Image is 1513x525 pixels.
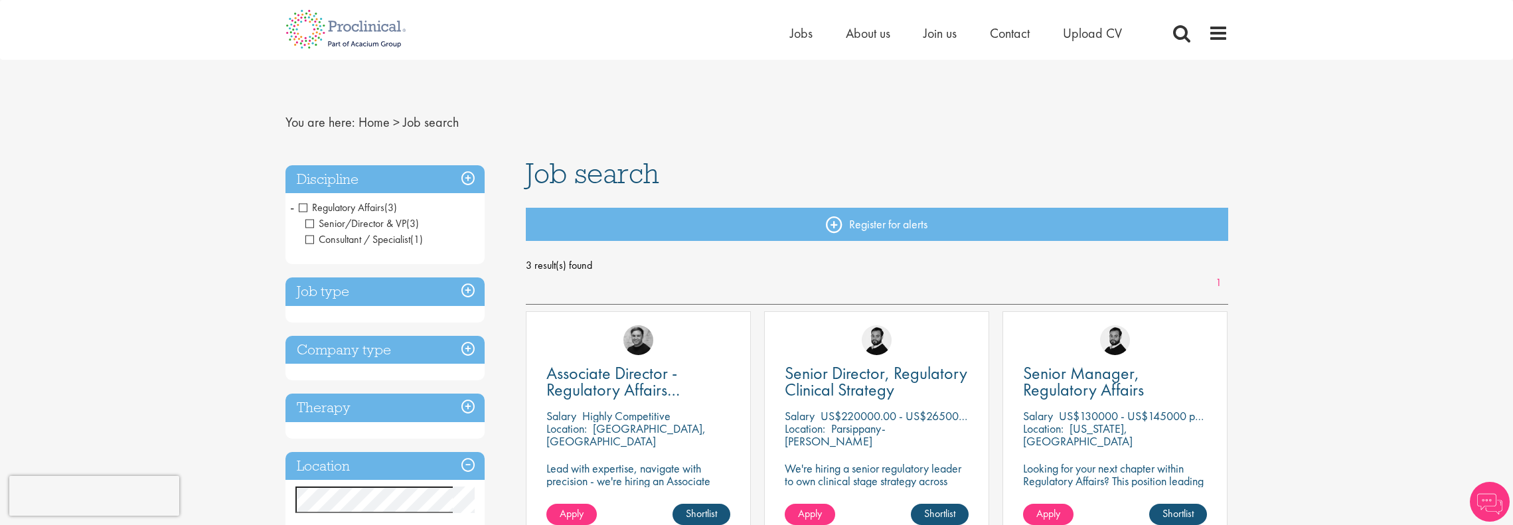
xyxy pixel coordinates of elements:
[546,362,680,417] span: Associate Director - Regulatory Affairs Consultant
[546,504,597,525] a: Apply
[285,113,355,131] span: You are here:
[305,232,410,246] span: Consultant / Specialist
[384,200,397,214] span: (3)
[1023,421,1064,436] span: Location:
[582,408,671,423] p: Highly Competitive
[1059,408,1237,423] p: US$130000 - US$145000 per annum
[821,408,1148,423] p: US$220000.00 - US$265000 per annum + Highly Competitive Salary
[1023,365,1207,398] a: Senior Manager, Regulatory Affairs
[1209,275,1228,291] a: 1
[1023,408,1053,423] span: Salary
[393,113,400,131] span: >
[290,197,294,217] span: -
[305,216,406,230] span: Senior/Director & VP
[1470,482,1510,522] img: Chatbot
[560,506,584,520] span: Apply
[785,365,969,398] a: Senior Director, Regulatory Clinical Strategy
[790,25,813,42] a: Jobs
[785,421,825,436] span: Location:
[1023,504,1074,525] a: Apply
[1023,421,1133,449] p: [US_STATE], [GEOGRAPHIC_DATA]
[9,476,179,516] iframe: reCAPTCHA
[673,504,730,525] a: Shortlist
[305,216,419,230] span: Senior/Director & VP
[911,504,969,525] a: Shortlist
[623,325,653,355] img: Peter Duvall
[923,25,957,42] a: Join us
[798,506,822,520] span: Apply
[1023,462,1207,512] p: Looking for your next chapter within Regulatory Affairs? This position leading projects and worki...
[406,216,419,230] span: (3)
[285,277,485,306] h3: Job type
[285,336,485,364] h3: Company type
[526,155,659,191] span: Job search
[546,462,730,525] p: Lead with expertise, navigate with precision - we're hiring an Associate Director to shape regula...
[785,408,815,423] span: Salary
[285,394,485,422] h3: Therapy
[299,200,397,214] span: Regulatory Affairs
[785,504,835,525] a: Apply
[358,113,390,131] a: breadcrumb link
[862,325,892,355] img: Nick Walker
[1063,25,1122,42] a: Upload CV
[1100,325,1130,355] img: Nick Walker
[1149,504,1207,525] a: Shortlist
[785,462,969,500] p: We're hiring a senior regulatory leader to own clinical stage strategy across multiple programs.
[305,232,423,246] span: Consultant / Specialist
[785,421,898,474] p: Parsippany-[PERSON_NAME][GEOGRAPHIC_DATA], [GEOGRAPHIC_DATA]
[410,232,423,246] span: (1)
[526,208,1228,241] a: Register for alerts
[785,362,967,401] span: Senior Director, Regulatory Clinical Strategy
[990,25,1030,42] a: Contact
[1036,506,1060,520] span: Apply
[285,452,485,481] h3: Location
[546,421,706,449] p: [GEOGRAPHIC_DATA], [GEOGRAPHIC_DATA]
[299,200,384,214] span: Regulatory Affairs
[546,421,587,436] span: Location:
[285,165,485,194] h3: Discipline
[1023,362,1144,401] span: Senior Manager, Regulatory Affairs
[546,408,576,423] span: Salary
[403,113,459,131] span: Job search
[546,365,730,398] a: Associate Director - Regulatory Affairs Consultant
[846,25,890,42] a: About us
[526,256,1228,275] span: 3 result(s) found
